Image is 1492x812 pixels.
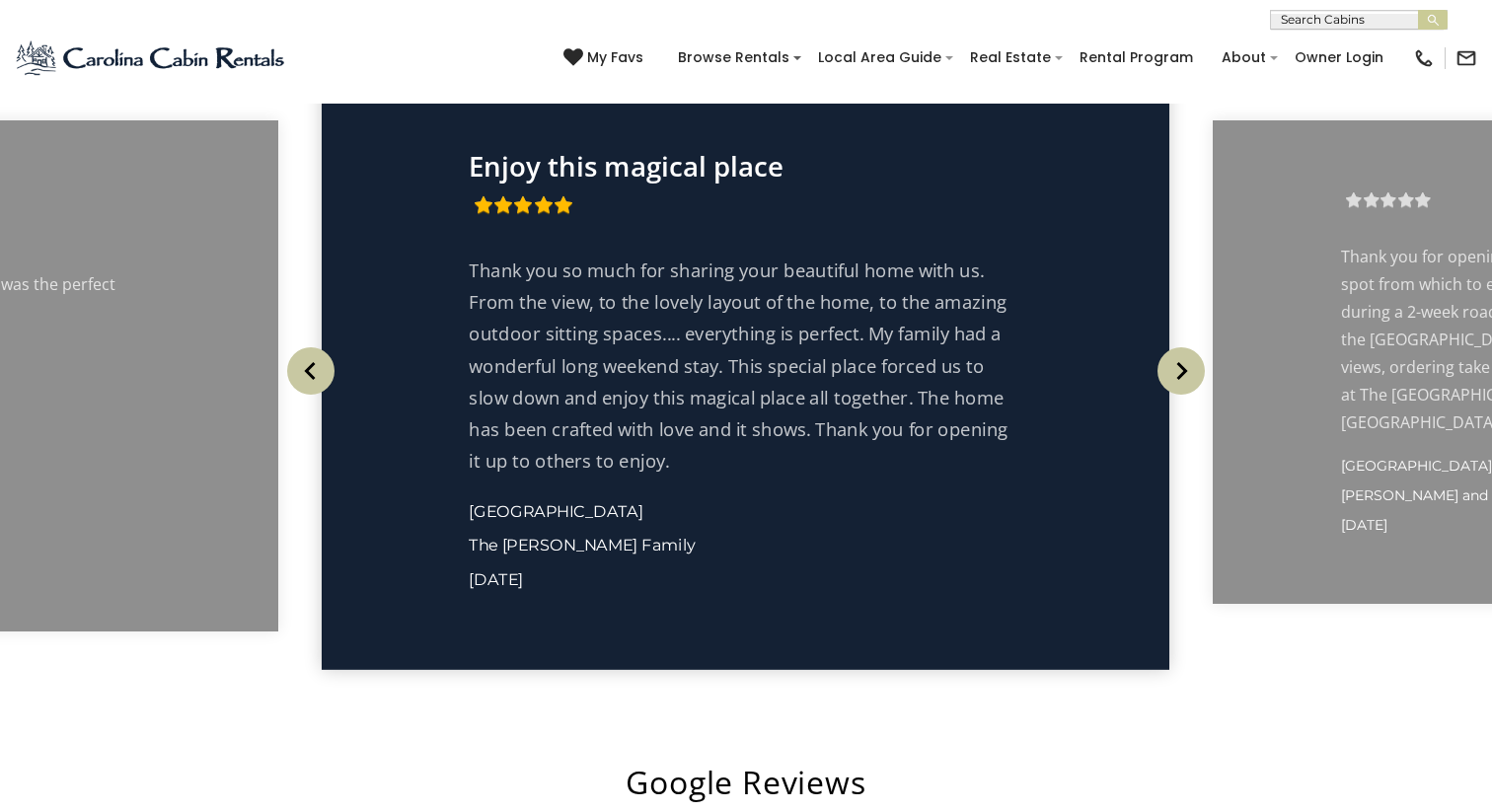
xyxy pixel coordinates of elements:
a: [GEOGRAPHIC_DATA] [470,501,643,522]
span: [GEOGRAPHIC_DATA] [1341,457,1492,475]
img: mail-regular-black.png [1455,47,1477,69]
button: Next [1150,327,1214,415]
img: phone-regular-black.png [1413,47,1435,69]
p: Enjoy this magical place [470,150,1022,182]
span: [DATE] [470,569,523,590]
a: Owner Login [1285,42,1393,73]
span: My Favs [587,47,643,68]
img: Blue-2.png [15,38,288,78]
span: The [PERSON_NAME] Family [470,535,697,555]
a: My Favs [563,47,648,69]
span: [DATE] [1341,516,1387,534]
a: About [1212,42,1276,73]
a: Local Area Guide [808,42,951,73]
img: arrow [1157,347,1205,395]
p: Thank you so much for sharing your beautiful home with us. From the view, to the lovely layout of... [470,255,1022,477]
a: Rental Program [1070,42,1203,73]
button: Previous [278,327,342,415]
a: Real Estate [960,42,1061,73]
a: Browse Rentals [668,42,799,73]
h2: Google Reviews [15,760,1477,805]
img: arrow [287,347,335,395]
